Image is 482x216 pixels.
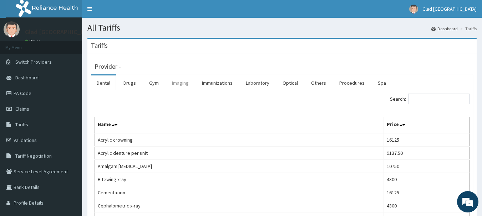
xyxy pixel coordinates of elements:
[91,75,116,90] a: Dental
[409,5,418,14] img: User Image
[118,75,142,90] a: Drugs
[95,199,384,212] td: Cephalometric x-ray
[458,26,477,32] li: Tariffs
[196,75,238,90] a: Immunizations
[15,59,52,65] span: Switch Providers
[4,21,20,37] img: User Image
[384,199,469,212] td: 4300
[25,29,98,35] p: Glad [GEOGRAPHIC_DATA]
[305,75,332,90] a: Others
[15,153,52,159] span: Tariff Negotiation
[422,6,477,12] span: Glad [GEOGRAPHIC_DATA]
[277,75,304,90] a: Optical
[15,74,39,81] span: Dashboard
[143,75,164,90] a: Gym
[384,147,469,160] td: 9137.50
[240,75,275,90] a: Laboratory
[408,94,470,104] input: Search:
[384,160,469,173] td: 10750
[95,160,384,173] td: Amalgam [MEDICAL_DATA]
[87,23,477,32] h1: All Tariffs
[166,75,194,90] a: Imaging
[334,75,370,90] a: Procedures
[95,173,384,186] td: Bitewing xray
[384,117,469,133] th: Price
[95,147,384,160] td: Acrylic denture per unit
[390,94,470,104] label: Search:
[15,121,28,128] span: Tariffs
[95,63,121,70] h3: Provider -
[95,133,384,147] td: Acrylic crowning
[91,42,108,49] h3: Tariffs
[372,75,392,90] a: Spa
[95,117,384,133] th: Name
[431,26,458,32] a: Dashboard
[384,186,469,199] td: 16125
[15,106,29,112] span: Claims
[25,39,42,44] a: Online
[95,186,384,199] td: Cementation
[384,173,469,186] td: 4300
[384,133,469,147] td: 16125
